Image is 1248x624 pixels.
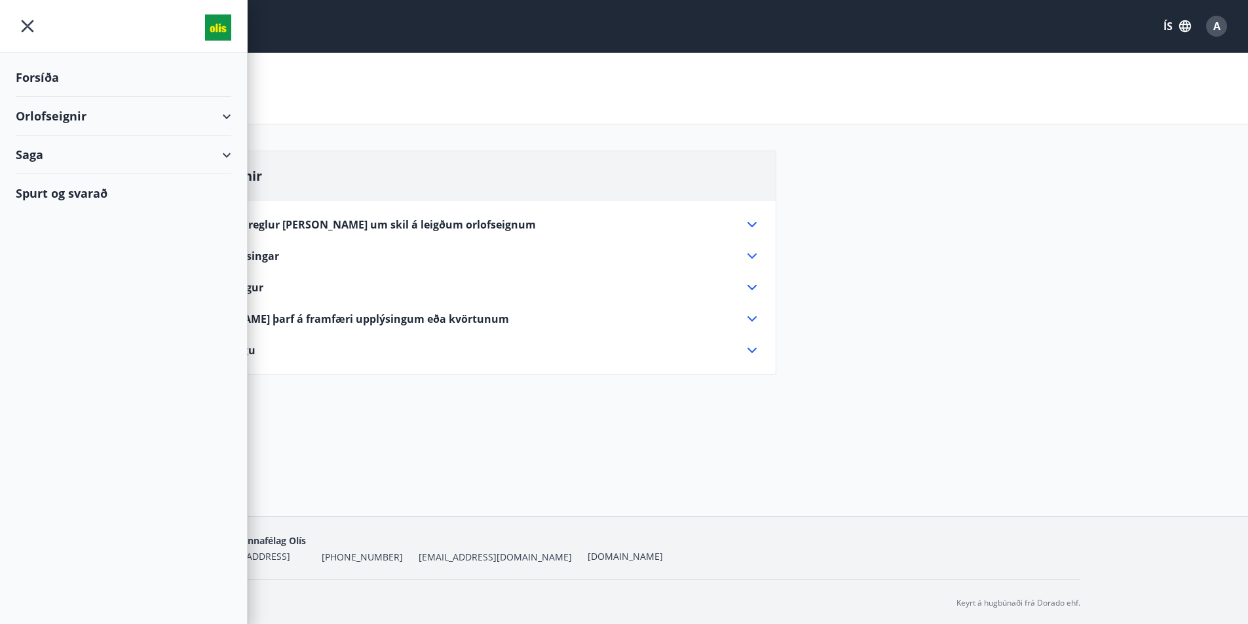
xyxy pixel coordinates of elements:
[322,551,403,564] span: [PHONE_NUMBER]
[1201,10,1232,42] button: A
[956,597,1080,609] p: Keyrt á hugbúnaði frá Dorado ehf.
[185,311,760,327] div: [PERSON_NAME] þarf á framfæri upplýsingum eða kvörtunum
[588,550,663,562] a: [DOMAIN_NAME]
[16,58,231,97] div: Forsíða
[16,136,231,174] div: Saga
[419,551,572,564] span: [EMAIL_ADDRESS][DOMAIN_NAME]
[185,280,760,295] div: Undirbúningur
[16,14,39,38] button: menu
[185,342,760,358] div: Framsal leigu
[1213,19,1220,33] span: A
[205,14,231,41] img: union_logo
[207,550,290,562] span: [STREET_ADDRESS]
[1156,14,1198,38] button: ÍS
[185,217,760,232] div: Eftirfarandi reglur [PERSON_NAME] um skil á leigðum orlofseignum
[185,312,509,326] span: [PERSON_NAME] þarf á framfæri upplýsingum eða kvörtunum
[185,248,760,264] div: Aðrar upplýsingar
[16,174,231,212] div: Spurt og svarað
[16,97,231,136] div: Orlofseignir
[207,534,306,547] span: Starfsmannafélag Olís
[185,217,536,232] span: Eftirfarandi reglur [PERSON_NAME] um skil á leigðum orlofseignum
